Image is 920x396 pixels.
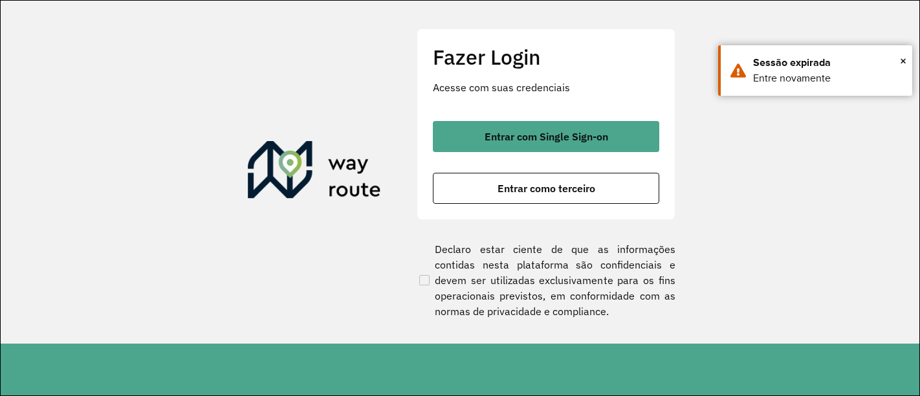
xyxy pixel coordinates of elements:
button: button [433,121,659,152]
span: Entrar como terceiro [498,183,595,193]
h2: Fazer Login [433,45,659,69]
div: Entre novamente [753,71,903,86]
p: Acesse com suas credenciais [433,80,659,95]
img: Roteirizador AmbevTech [248,141,381,203]
button: Close [900,51,906,71]
span: × [900,51,906,71]
div: Sessão expirada [753,55,903,71]
label: Declaro estar ciente de que as informações contidas nesta plataforma são confidenciais e devem se... [417,241,675,319]
button: button [433,173,659,204]
span: Entrar com Single Sign-on [485,131,608,142]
